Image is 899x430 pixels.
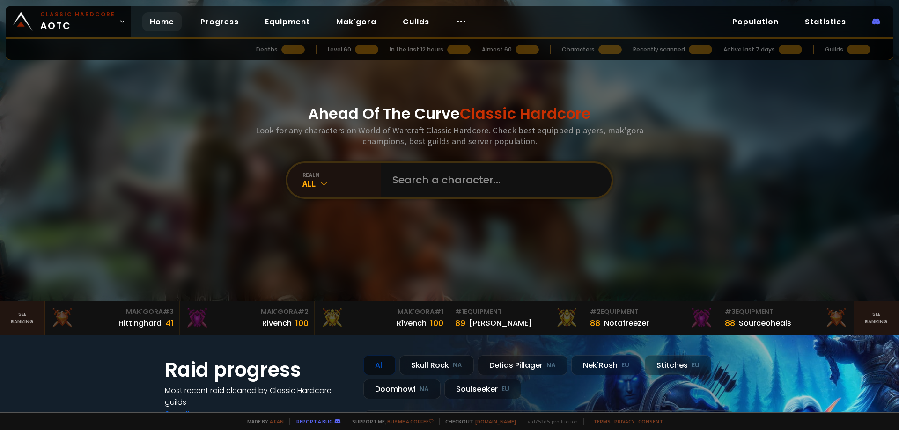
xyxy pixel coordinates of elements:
a: Population [725,12,786,31]
a: Mak'gora [329,12,384,31]
a: a fan [270,418,284,425]
div: Sourceoheals [739,317,791,329]
div: Soulseeker [444,379,521,399]
span: # 3 [725,307,736,316]
a: Terms [593,418,611,425]
span: Checkout [439,418,516,425]
input: Search a character... [387,163,600,197]
div: Stitches [645,355,711,375]
div: [PERSON_NAME] [469,317,532,329]
div: Hittinghard [118,317,162,329]
span: AOTC [40,10,115,33]
small: Classic Hardcore [40,10,115,19]
a: Equipment [258,12,317,31]
span: Made by [242,418,284,425]
a: #3Equipment88Sourceoheals [719,301,854,335]
div: Rîvench [397,317,427,329]
div: 88 [590,317,600,329]
div: Equipment [725,307,848,317]
span: # 1 [455,307,464,316]
span: # 3 [163,307,174,316]
div: All [363,355,396,375]
div: 41 [165,317,174,329]
div: Deaths [256,45,278,54]
div: 100 [430,317,443,329]
div: Recently scanned [633,45,685,54]
div: 88 [725,317,735,329]
a: Seeranking [854,301,899,335]
small: NA [546,361,556,370]
div: Skull Rock [399,355,474,375]
h3: Look for any characters on World of Warcraft Classic Hardcore. Check best equipped players, mak'g... [252,125,647,146]
span: # 2 [590,307,601,316]
div: 89 [455,317,465,329]
a: #1Equipment89[PERSON_NAME] [449,301,584,335]
div: Mak'Gora [185,307,309,317]
small: EU [501,385,509,394]
div: Characters [562,45,595,54]
a: [DOMAIN_NAME] [475,418,516,425]
div: 100 [295,317,309,329]
div: Notafreezer [604,317,649,329]
div: Equipment [455,307,578,317]
div: All [302,178,381,189]
div: Almost 60 [482,45,512,54]
h1: Raid progress [165,355,352,385]
h1: Ahead Of The Curve [308,102,591,125]
div: Nek'Rosh [571,355,641,375]
small: EU [692,361,700,370]
small: NA [420,385,429,394]
a: Mak'Gora#1Rîvench100 [315,301,449,335]
div: In the last 12 hours [390,45,443,54]
a: Classic HardcoreAOTC [6,6,131,37]
a: Home [142,12,182,31]
a: Mak'Gora#2Rivench100 [180,301,315,335]
h4: Most recent raid cleaned by Classic Hardcore guilds [165,385,352,408]
a: Statistics [797,12,854,31]
div: Guilds [825,45,843,54]
div: Mak'Gora [51,307,174,317]
a: #2Equipment88Notafreezer [584,301,719,335]
span: # 2 [298,307,309,316]
small: NA [453,361,462,370]
span: # 1 [435,307,443,316]
a: Privacy [614,418,634,425]
span: Classic Hardcore [460,103,591,124]
div: Rivench [262,317,292,329]
a: Mak'Gora#3Hittinghard41 [45,301,180,335]
a: Report a bug [296,418,333,425]
a: Progress [193,12,246,31]
div: Equipment [590,307,713,317]
span: Support me, [346,418,434,425]
div: Doomhowl [363,379,441,399]
div: Level 60 [328,45,351,54]
a: Guilds [395,12,437,31]
span: v. d752d5 - production [522,418,578,425]
div: Mak'Gora [320,307,443,317]
a: Buy me a coffee [387,418,434,425]
div: realm [302,171,381,178]
div: Defias Pillager [478,355,567,375]
small: EU [621,361,629,370]
div: Active last 7 days [723,45,775,54]
a: Consent [638,418,663,425]
a: See all progress [165,408,226,419]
